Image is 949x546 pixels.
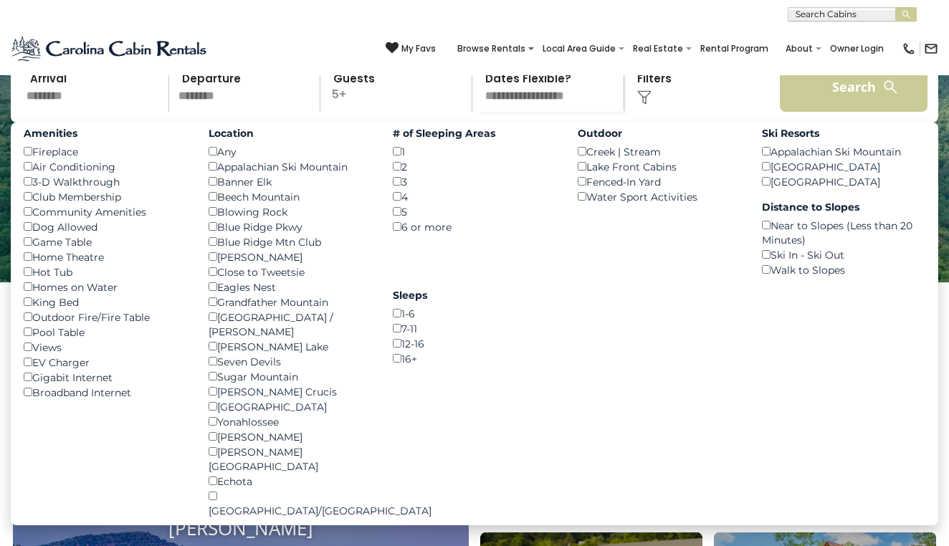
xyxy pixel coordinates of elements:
label: Outdoor [578,126,741,140]
div: Views [24,340,187,355]
div: Appalachian Ski Mountain [762,144,925,159]
img: search-regular-white.png [882,78,900,96]
div: Outdoor Fire/Fire Table [24,310,187,325]
div: [GEOGRAPHIC_DATA] / [PERSON_NAME] [209,310,372,339]
div: Any [209,144,372,159]
div: 2 [393,159,556,174]
div: Home Theatre [24,249,187,264]
div: Grandfather Mountain [209,294,372,310]
div: [PERSON_NAME] Crucis [209,384,372,399]
label: Location [209,126,372,140]
div: Close to Tweetsie [209,264,372,279]
p: 5+ [325,62,472,112]
img: Blue-2.png [11,34,209,63]
div: Appalachian Ski Mountain [209,159,372,174]
div: Club Membership [24,189,187,204]
div: [PERSON_NAME][GEOGRAPHIC_DATA] [209,444,372,474]
a: About [778,39,820,59]
div: 4 [393,189,556,204]
div: 16+ [393,351,556,366]
div: Seven Devils [209,354,372,369]
div: [PERSON_NAME] [209,249,372,264]
div: Walk to Slopes [762,262,925,277]
a: Rental Program [693,39,776,59]
div: 1-6 [393,306,556,321]
div: Dog Allowed [24,219,187,234]
div: Fireplace [24,144,187,159]
span: My Favs [401,42,436,55]
div: 7-11 [393,321,556,336]
img: phone-regular-black.png [902,42,916,56]
div: Homes on Water [24,279,187,294]
img: mail-regular-black.png [924,42,938,56]
div: Community Amenities [24,204,187,219]
div: Broadband Internet [24,385,187,400]
div: 12-16 [393,336,556,351]
div: [GEOGRAPHIC_DATA] [762,159,925,174]
div: Blue Ridge Pkwy [209,219,372,234]
a: Browse Rentals [450,39,533,59]
div: Beech Mountain [209,189,372,204]
div: Hot Tub [24,264,187,279]
div: Echota [209,474,372,489]
div: Lake Front Cabins [578,159,741,174]
div: Fenced-In Yard [578,174,741,189]
label: Ski Resorts [762,126,925,140]
div: 3-D Walkthrough [24,174,187,189]
div: Blue Ridge Mtn Club [209,234,372,249]
div: Banner Elk [209,174,372,189]
div: Yonahlossee [209,414,372,429]
label: Distance to Slopes [762,200,925,214]
label: # of Sleeping Areas [393,126,556,140]
div: Pool Table [24,325,187,340]
div: [PERSON_NAME] [209,429,372,444]
div: Game Table [24,234,187,249]
div: Blowing Rock [209,204,372,219]
div: Gigabit Internet [24,370,187,385]
div: Eagles Nest [209,279,372,294]
div: [GEOGRAPHIC_DATA] [209,399,372,414]
div: Ski In - Ski Out [762,247,925,262]
div: 5 [393,204,556,219]
div: 6 or more [393,219,556,234]
div: Creek | Stream [578,144,741,159]
div: EV Charger [24,355,187,370]
div: Water Sport Activities [578,189,741,204]
div: 3 [393,174,556,189]
div: [GEOGRAPHIC_DATA]/[GEOGRAPHIC_DATA] [209,489,372,518]
a: Local Area Guide [535,39,623,59]
img: filter--v1.png [637,90,652,105]
div: [PERSON_NAME] Lake [209,339,372,354]
label: Sleeps [393,288,556,302]
a: Owner Login [823,39,891,59]
button: Search [780,62,927,112]
div: 1 [393,144,556,159]
a: Real Estate [626,39,690,59]
div: Sugar Mountain [209,369,372,384]
div: King Bed [24,294,187,310]
label: Amenities [24,126,187,140]
a: My Favs [386,42,436,56]
div: Air Conditioning [24,159,187,174]
div: Near to Slopes (Less than 20 Minutes) [762,218,925,247]
h4: [PERSON_NAME] [13,517,469,540]
div: [GEOGRAPHIC_DATA] [762,174,925,189]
